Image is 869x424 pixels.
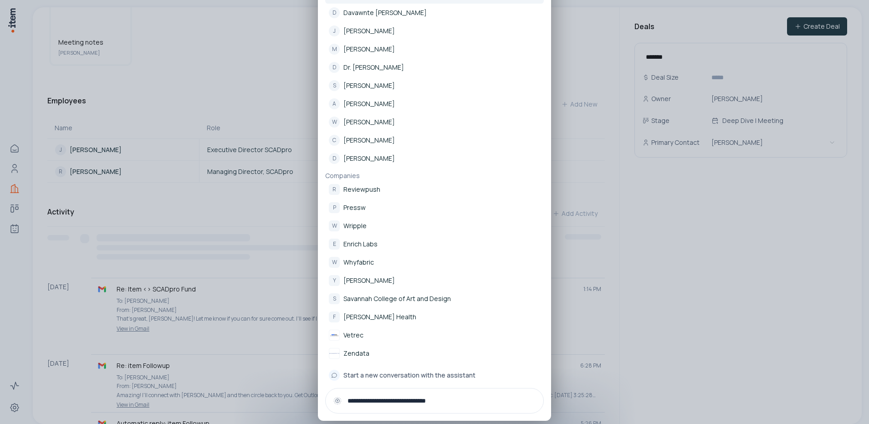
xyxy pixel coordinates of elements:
p: Vetrec [343,331,363,340]
p: Zendata [343,349,369,358]
p: [PERSON_NAME] [343,117,395,127]
div: C [329,135,340,146]
div: W [329,117,340,128]
a: SSavannah College of Art and Design [325,290,544,308]
div: J [329,26,340,36]
p: Savannah College of Art and Design [343,294,451,303]
p: Enrich Labs [343,240,378,249]
div: D [329,153,340,164]
a: DDavawnte [PERSON_NAME] [325,4,544,22]
a: WWripple [325,217,544,235]
p: [PERSON_NAME] [343,45,395,54]
a: W[PERSON_NAME] [325,113,544,131]
div: W [329,220,340,231]
a: S[PERSON_NAME] [325,77,544,95]
a: DDr. [PERSON_NAME] [325,58,544,77]
p: Wripple [343,221,367,230]
a: J[PERSON_NAME] [325,22,544,40]
p: [PERSON_NAME] [343,26,395,36]
a: RReviewpush [325,180,544,199]
p: Reviewpush [343,185,380,194]
a: EEnrich Labs [325,235,544,253]
a: Zendata [325,344,544,363]
p: Dr. [PERSON_NAME] [343,63,404,72]
div: D [329,7,340,18]
p: [PERSON_NAME] [343,136,395,145]
p: Whyfabric [343,258,374,267]
p: [PERSON_NAME] [343,81,395,90]
a: PPressw [325,199,544,217]
a: WWhyfabric [325,253,544,271]
a: Vetrec [325,326,544,344]
a: A[PERSON_NAME] [325,95,544,113]
div: M [329,44,340,55]
p: [PERSON_NAME] [343,154,395,163]
div: W [329,257,340,268]
a: D[PERSON_NAME] [325,149,544,168]
div: S [329,80,340,91]
p: [PERSON_NAME] [343,99,395,108]
div: S [329,293,340,304]
a: Y[PERSON_NAME] [325,271,544,290]
div: D [329,62,340,73]
div: R [329,184,340,195]
div: A [329,98,340,109]
a: F[PERSON_NAME] Health [325,308,544,326]
a: C[PERSON_NAME] [325,131,544,149]
p: [PERSON_NAME] [343,276,395,285]
img: Zendata [329,348,340,359]
a: M[PERSON_NAME] [325,40,544,58]
div: Y [329,275,340,286]
div: E [329,239,340,250]
p: Pressw [343,203,366,212]
div: F [329,312,340,322]
p: [PERSON_NAME] Health [343,312,416,322]
img: Vetrec [329,330,340,341]
div: P [329,202,340,213]
p: Companies [325,171,544,180]
p: Davawnte [PERSON_NAME] [343,8,427,17]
